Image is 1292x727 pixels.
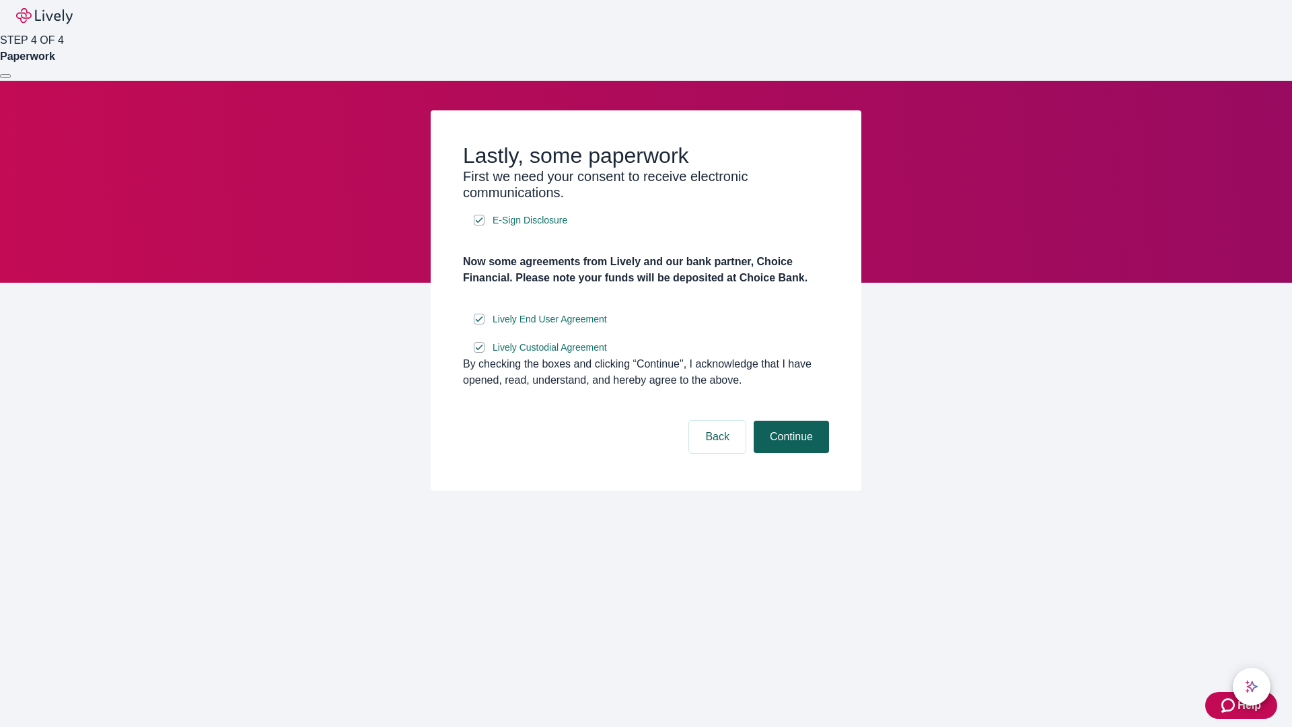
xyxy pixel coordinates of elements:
[16,8,73,24] img: Lively
[463,168,829,201] h3: First we need your consent to receive electronic communications.
[1205,692,1277,719] button: Zendesk support iconHelp
[1233,668,1270,705] button: chat
[490,339,610,356] a: e-sign disclosure document
[490,212,570,229] a: e-sign disclosure document
[463,254,829,286] h4: Now some agreements from Lively and our bank partner, Choice Financial. Please note your funds wi...
[754,421,829,453] button: Continue
[493,341,607,355] span: Lively Custodial Agreement
[493,213,567,228] span: E-Sign Disclosure
[689,421,746,453] button: Back
[1245,680,1258,693] svg: Lively AI Assistant
[490,311,610,328] a: e-sign disclosure document
[463,356,829,388] div: By checking the boxes and clicking “Continue", I acknowledge that I have opened, read, understand...
[463,143,829,168] h2: Lastly, some paperwork
[1221,697,1237,714] svg: Zendesk support icon
[493,312,607,326] span: Lively End User Agreement
[1237,697,1261,714] span: Help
